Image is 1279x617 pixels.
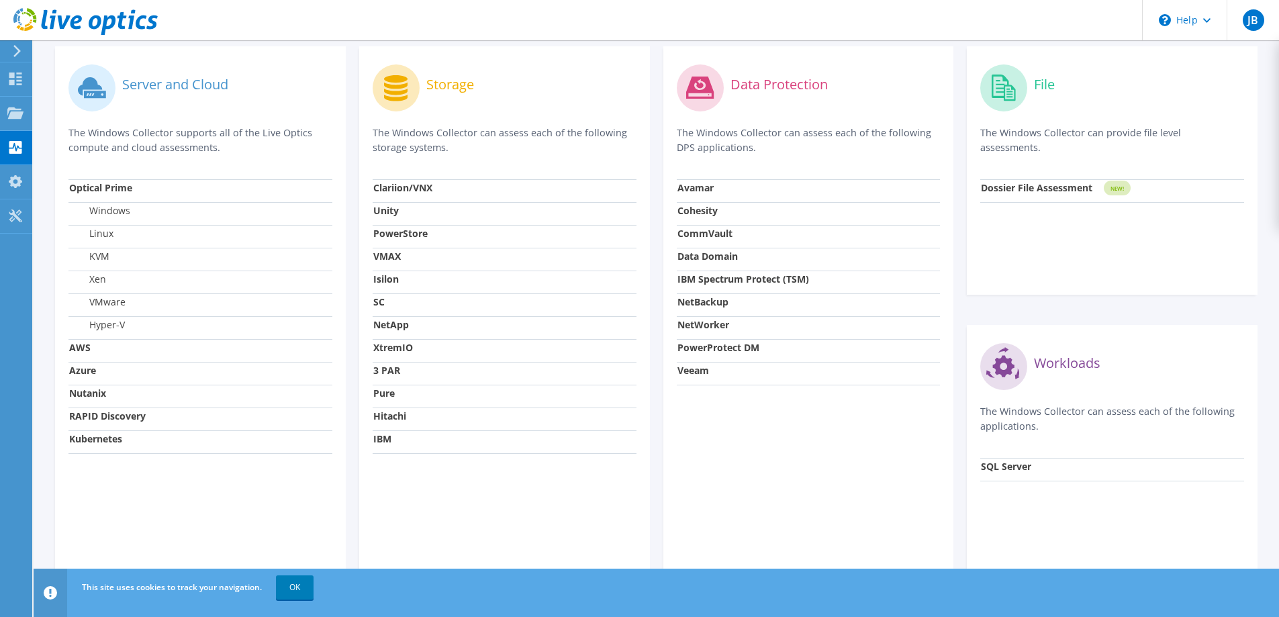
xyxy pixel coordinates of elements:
[69,364,96,377] strong: Azure
[69,432,122,445] strong: Kubernetes
[69,204,130,218] label: Windows
[276,575,314,600] a: OK
[69,181,132,194] strong: Optical Prime
[1034,357,1100,370] label: Workloads
[1243,9,1264,31] span: JB
[981,181,1092,194] strong: Dossier File Assessment
[69,295,126,309] label: VMware
[677,227,732,240] strong: CommVault
[980,404,1244,434] p: The Windows Collector can assess each of the following applications.
[69,318,125,332] label: Hyper-V
[677,204,718,217] strong: Cohesity
[373,432,391,445] strong: IBM
[373,318,409,331] strong: NetApp
[677,318,729,331] strong: NetWorker
[426,78,474,91] label: Storage
[373,295,385,308] strong: SC
[69,273,106,286] label: Xen
[68,126,332,155] p: The Windows Collector supports all of the Live Optics compute and cloud assessments.
[69,250,109,263] label: KVM
[82,581,262,593] span: This site uses cookies to track your navigation.
[1159,14,1171,26] svg: \n
[677,295,728,308] strong: NetBackup
[69,341,91,354] strong: AWS
[980,126,1244,155] p: The Windows Collector can provide file level assessments.
[69,227,113,240] label: Linux
[122,78,228,91] label: Server and Cloud
[677,364,709,377] strong: Veeam
[677,341,759,354] strong: PowerProtect DM
[677,181,714,194] strong: Avamar
[677,250,738,263] strong: Data Domain
[373,126,636,155] p: The Windows Collector can assess each of the following storage systems.
[373,387,395,399] strong: Pure
[373,204,399,217] strong: Unity
[730,78,828,91] label: Data Protection
[373,364,400,377] strong: 3 PAR
[373,227,428,240] strong: PowerStore
[1034,78,1055,91] label: File
[69,387,106,399] strong: Nutanix
[981,460,1031,473] strong: SQL Server
[373,341,413,354] strong: XtremIO
[373,273,399,285] strong: Isilon
[373,410,406,422] strong: Hitachi
[1110,185,1124,192] tspan: NEW!
[677,273,809,285] strong: IBM Spectrum Protect (TSM)
[677,126,941,155] p: The Windows Collector can assess each of the following DPS applications.
[373,181,432,194] strong: Clariion/VNX
[373,250,401,263] strong: VMAX
[69,410,146,422] strong: RAPID Discovery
